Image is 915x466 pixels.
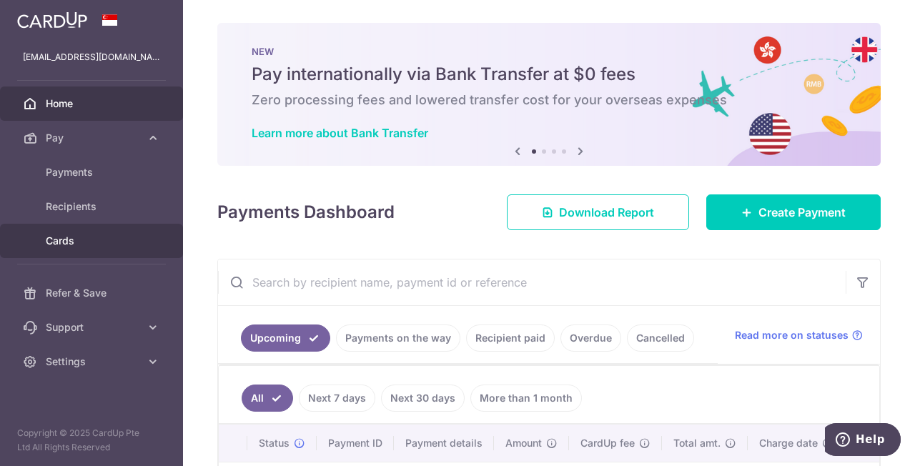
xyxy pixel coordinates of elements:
[46,96,140,111] span: Home
[31,10,60,23] span: Help
[217,199,395,225] h4: Payments Dashboard
[217,23,881,166] img: Bank transfer banner
[627,324,694,352] a: Cancelled
[242,385,293,412] a: All
[706,194,881,230] a: Create Payment
[825,423,901,459] iframe: Opens a widget where you can find more information
[507,194,689,230] a: Download Report
[46,165,140,179] span: Payments
[559,204,654,221] span: Download Report
[394,425,494,462] th: Payment details
[252,91,846,109] h6: Zero processing fees and lowered transfer cost for your overseas expenses
[336,324,460,352] a: Payments on the way
[735,328,863,342] a: Read more on statuses
[735,328,849,342] span: Read more on statuses
[673,436,721,450] span: Total amt.
[560,324,621,352] a: Overdue
[381,385,465,412] a: Next 30 days
[46,355,140,369] span: Settings
[505,436,542,450] span: Amount
[218,259,846,305] input: Search by recipient name, payment id or reference
[46,234,140,248] span: Cards
[46,320,140,334] span: Support
[299,385,375,412] a: Next 7 days
[470,385,582,412] a: More than 1 month
[758,204,846,221] span: Create Payment
[46,131,140,145] span: Pay
[759,436,818,450] span: Charge date
[252,63,846,86] h5: Pay internationally via Bank Transfer at $0 fees
[46,286,140,300] span: Refer & Save
[580,436,635,450] span: CardUp fee
[317,425,394,462] th: Payment ID
[241,324,330,352] a: Upcoming
[17,11,87,29] img: CardUp
[23,50,160,64] p: [EMAIL_ADDRESS][DOMAIN_NAME]
[252,46,846,57] p: NEW
[259,436,290,450] span: Status
[252,126,428,140] a: Learn more about Bank Transfer
[466,324,555,352] a: Recipient paid
[46,199,140,214] span: Recipients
